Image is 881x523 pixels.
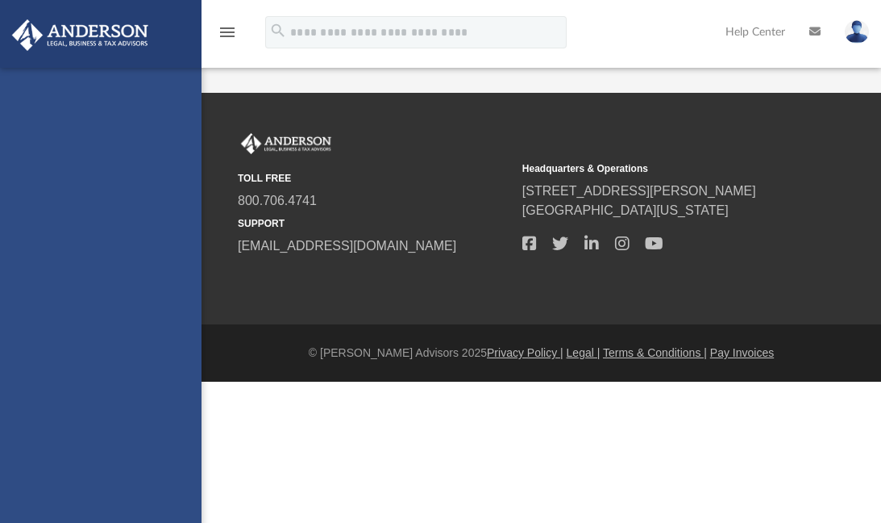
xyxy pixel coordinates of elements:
small: TOLL FREE [238,171,511,186]
a: Terms & Conditions | [603,346,707,359]
i: menu [218,23,237,42]
a: [GEOGRAPHIC_DATA][US_STATE] [522,203,729,217]
small: Headquarters & Operations [522,161,796,176]
a: Legal | [567,346,600,359]
a: 800.706.4741 [238,194,317,207]
a: Privacy Policy | [487,346,563,359]
i: search [269,22,287,40]
a: Pay Invoices [710,346,774,359]
img: Anderson Advisors Platinum Portal [238,133,335,154]
small: SUPPORT [238,216,511,231]
img: User Pic [845,20,869,44]
div: © [PERSON_NAME] Advisors 2025 [202,345,881,362]
a: [EMAIL_ADDRESS][DOMAIN_NAME] [238,239,456,253]
a: menu [218,31,237,42]
img: Anderson Advisors Platinum Portal [7,19,153,51]
a: [STREET_ADDRESS][PERSON_NAME] [522,184,756,198]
